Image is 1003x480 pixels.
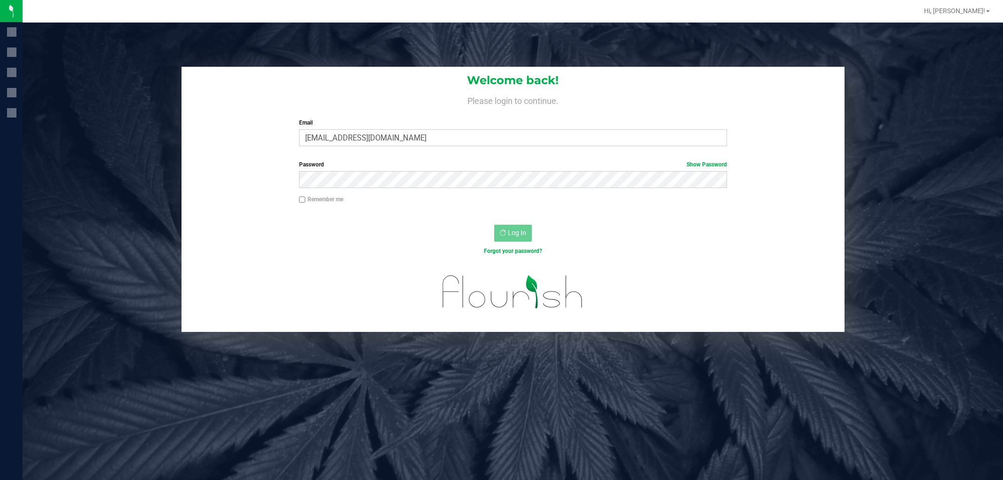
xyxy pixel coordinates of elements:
a: Show Password [687,161,727,168]
label: Email [299,118,727,127]
span: Hi, [PERSON_NAME]! [924,7,985,15]
h4: Please login to continue. [182,94,845,105]
h1: Welcome back! [182,74,845,87]
span: Log In [508,229,526,236]
img: flourish_logo.svg [430,265,596,318]
button: Log In [494,225,532,242]
span: Password [299,161,324,168]
label: Remember me [299,195,343,204]
input: Remember me [299,197,306,203]
a: Forgot your password? [484,248,542,254]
